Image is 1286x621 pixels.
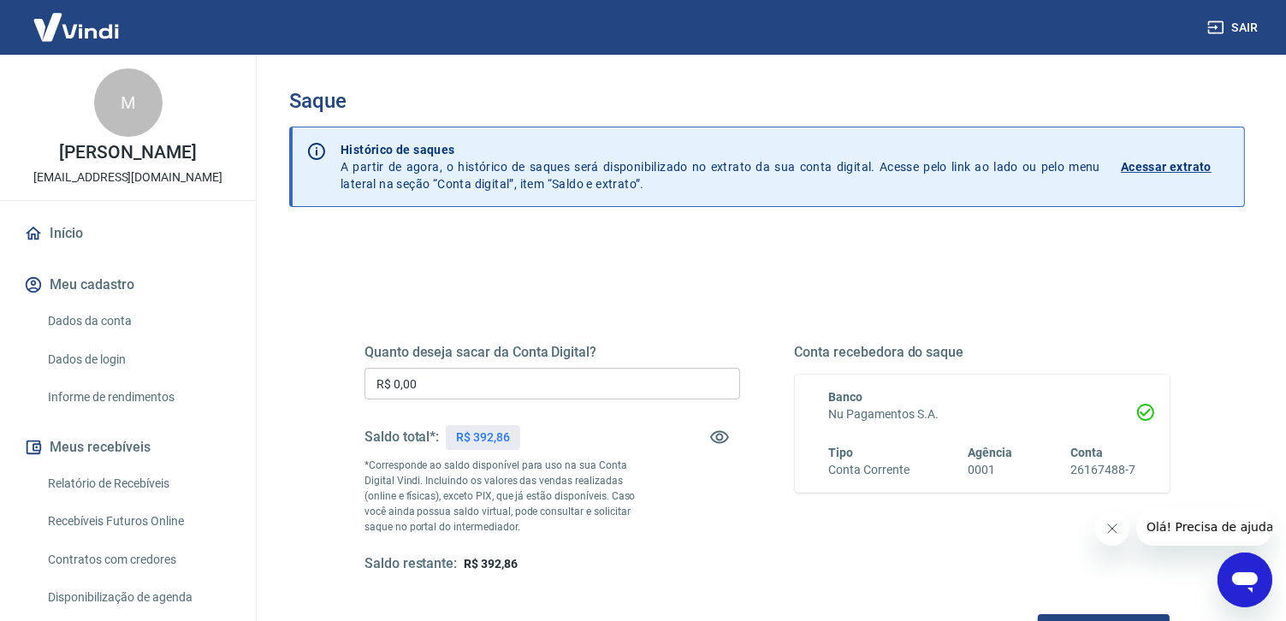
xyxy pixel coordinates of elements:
[41,342,235,377] a: Dados de login
[341,141,1100,158] p: Histórico de saques
[364,458,646,535] p: *Corresponde ao saldo disponível para uso na sua Conta Digital Vindi. Incluindo os valores das ve...
[10,12,144,26] span: Olá! Precisa de ajuda?
[968,461,1012,479] h6: 0001
[33,169,222,186] p: [EMAIL_ADDRESS][DOMAIN_NAME]
[41,580,235,615] a: Disponibilização de agenda
[41,504,235,539] a: Recebíveis Futuros Online
[829,390,863,404] span: Banco
[1121,158,1212,175] p: Acessar extrato
[364,429,439,446] h5: Saldo total*:
[829,405,1136,423] h6: Nu Pagamentos S.A.
[1095,512,1129,546] iframe: Close message
[94,68,163,137] div: M
[1136,508,1272,546] iframe: Message from company
[1070,461,1135,479] h6: 26167488-7
[968,446,1012,459] span: Agência
[464,557,518,571] span: R$ 392,86
[41,304,235,339] a: Dados da conta
[21,1,132,53] img: Vindi
[289,89,1245,113] h3: Saque
[795,344,1170,361] h5: Conta recebedora do saque
[1121,141,1230,192] a: Acessar extrato
[41,542,235,577] a: Contratos com credores
[41,380,235,415] a: Informe de rendimentos
[364,555,457,573] h5: Saldo restante:
[21,266,235,304] button: Meu cadastro
[829,446,854,459] span: Tipo
[1204,12,1265,44] button: Sair
[1218,553,1272,607] iframe: Button to launch messaging window
[21,429,235,466] button: Meus recebíveis
[341,141,1100,192] p: A partir de agora, o histórico de saques será disponibilizado no extrato da sua conta digital. Ac...
[829,461,910,479] h6: Conta Corrente
[364,344,740,361] h5: Quanto deseja sacar da Conta Digital?
[456,429,510,447] p: R$ 392,86
[41,466,235,501] a: Relatório de Recebíveis
[21,215,235,252] a: Início
[59,144,196,162] p: [PERSON_NAME]
[1070,446,1103,459] span: Conta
